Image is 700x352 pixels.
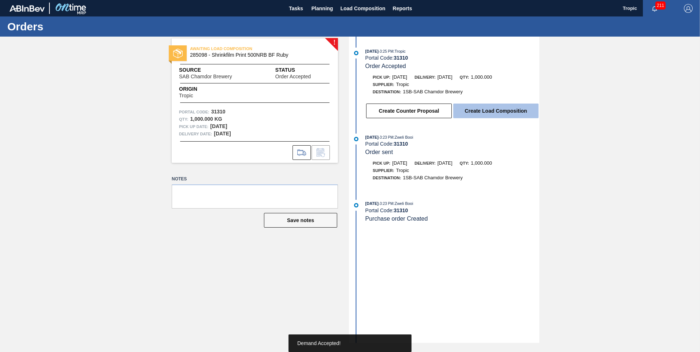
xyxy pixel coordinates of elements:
[214,131,231,136] strong: [DATE]
[394,141,408,147] strong: 31310
[396,168,409,173] span: Tropic
[340,4,386,13] span: Load Composition
[312,4,333,13] span: Planning
[403,89,462,94] span: 1SB-SAB Chamdor Brewery
[414,161,435,165] span: Delivery:
[210,123,227,129] strong: [DATE]
[179,123,208,130] span: Pick up Date:
[354,137,358,141] img: atual
[366,104,452,118] button: Create Counter Proposal
[460,75,469,79] span: Qty:
[394,207,408,213] strong: 31310
[264,213,337,228] button: Save notes
[179,130,212,138] span: Delivery Date:
[365,63,406,69] span: Order Accepted
[179,108,209,116] span: Portal Code:
[373,168,394,173] span: Supplier:
[394,49,406,53] span: : Tropic
[312,145,330,160] div: Inform order change
[643,3,666,14] button: Notifications
[471,160,492,166] span: 1,000.000
[373,75,390,79] span: Pick up:
[379,49,394,53] span: - 3:25 PM
[655,1,666,10] span: 211
[211,109,226,115] strong: 31310
[365,49,379,53] span: [DATE]
[414,75,435,79] span: Delivery:
[7,22,137,31] h1: Orders
[365,149,393,155] span: Order sent
[172,174,338,184] label: Notes
[10,5,45,12] img: TNhmsLtSVTkK8tSr43FrP2fwEKptu5GPRR3wAAAABJRU5ErkJggg==
[275,74,311,79] span: Order Accepted
[403,175,462,180] span: 1SB-SAB Chamdor Brewery
[173,49,183,58] img: status
[394,201,413,206] span: : Zweli Booi
[373,90,401,94] span: Destination:
[365,201,379,206] span: [DATE]
[379,135,394,139] span: - 3:23 PM
[354,203,358,207] img: atual
[293,145,311,160] div: Go to Load Composition
[394,135,413,139] span: : Zweli Booi
[437,160,453,166] span: [DATE]
[373,176,401,180] span: Destination:
[365,216,428,222] span: Purchase order Created
[471,74,492,80] span: 1,000.000
[379,202,394,206] span: - 3:23 PM
[365,141,539,147] div: Portal Code:
[460,161,469,165] span: Qty:
[288,4,304,13] span: Tasks
[179,66,254,74] span: Source
[392,74,407,80] span: [DATE]
[190,45,293,52] span: AWAITING LOAD COMPOSITION
[297,340,340,346] span: Demand Accepted!
[437,74,453,80] span: [DATE]
[179,116,188,123] span: Qty :
[365,55,539,61] div: Portal Code:
[190,52,323,58] span: 285098 - Shrinkfilm Print 500NRB BF Ruby
[373,161,390,165] span: Pick up:
[393,4,412,13] span: Reports
[394,55,408,61] strong: 31310
[179,74,232,79] span: SAB Chamdor Brewery
[365,207,539,213] div: Portal Code:
[275,66,331,74] span: Status
[179,93,193,98] span: Tropic
[190,116,222,122] strong: 1,000.000 KG
[373,82,394,87] span: Supplier:
[392,160,407,166] span: [DATE]
[179,85,211,93] span: Origin
[365,135,379,139] span: [DATE]
[453,104,539,118] button: Create Load Composition
[396,82,409,87] span: Tropic
[684,4,693,13] img: Logout
[354,51,358,55] img: atual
